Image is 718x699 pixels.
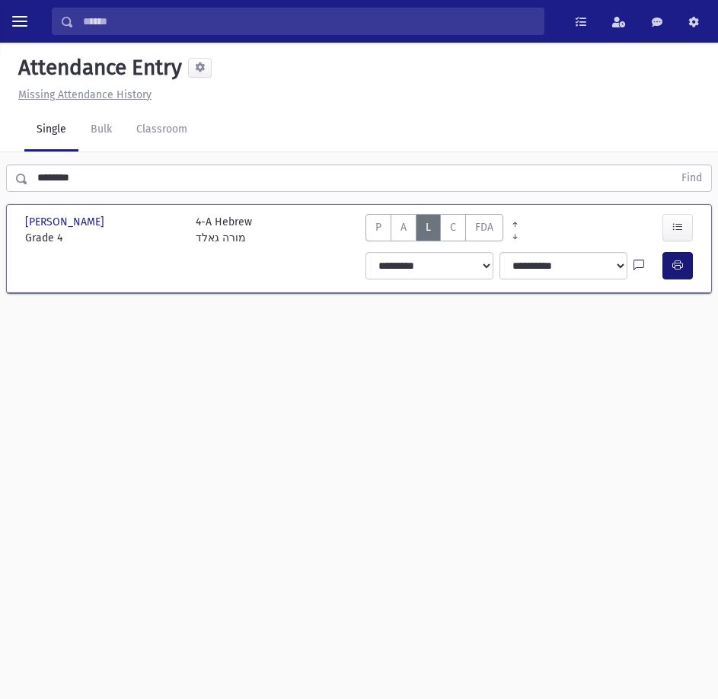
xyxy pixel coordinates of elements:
input: Search [74,8,544,35]
button: toggle menu [6,8,34,35]
a: Missing Attendance History [12,88,152,101]
button: Find [672,165,711,191]
span: Grade 4 [25,230,180,246]
a: Classroom [124,109,199,152]
span: L [426,221,431,234]
span: [PERSON_NAME] [25,214,107,230]
span: A [400,221,407,234]
span: FDA [475,221,493,234]
a: Bulk [78,109,124,152]
span: P [375,221,381,234]
div: 4-A Hebrew מורה גאלד [196,214,252,246]
div: AttTypes [365,214,503,246]
h5: Attendance Entry [12,55,182,81]
a: Single [24,109,78,152]
u: Missing Attendance History [18,88,152,101]
span: C [450,221,456,234]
